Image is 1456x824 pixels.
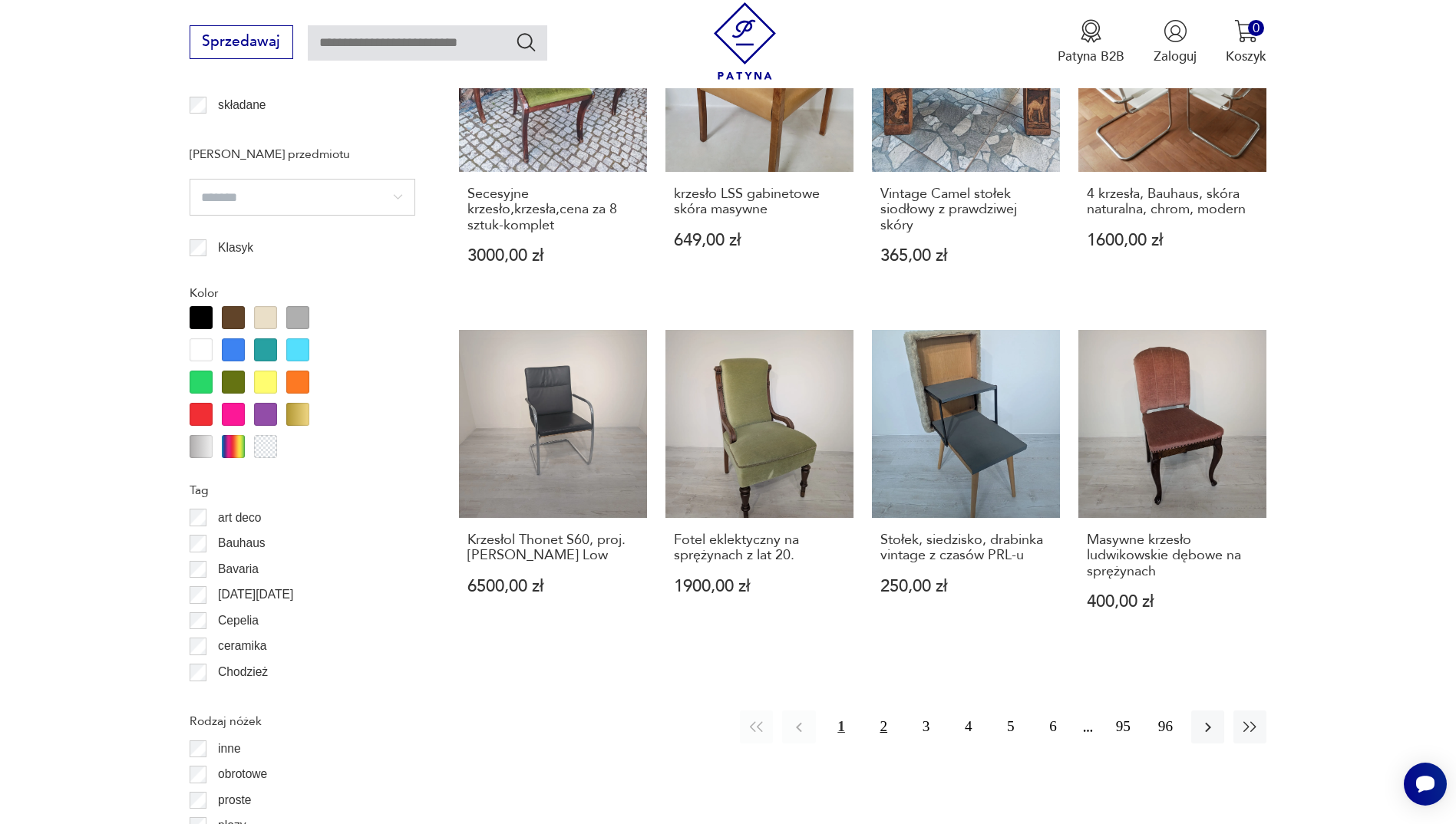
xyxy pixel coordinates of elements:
[1149,710,1182,743] button: 96
[1058,19,1124,65] a: Ikona medaluPatyna B2B
[515,31,537,53] button: Szukaj
[880,578,1052,595] p: 250,00 zł
[1248,20,1264,36] div: 0
[674,578,845,595] p: 1900,00 zł
[218,95,266,115] p: składane
[1036,710,1069,743] button: 6
[218,559,259,579] p: Bavaria
[1107,710,1140,743] button: 95
[1164,19,1187,43] img: Ikonka użytkownika
[880,532,1052,564] h3: Stołek, siedzisko, drabinka vintage z czasów PRL-u
[218,636,266,656] p: ceramika
[467,578,639,595] p: 6500,00 zł
[467,532,639,564] h3: Krzesłol Thonet S60, proj. [PERSON_NAME] Low
[1087,594,1258,610] p: 400,00 zł
[1404,763,1447,806] iframe: Smartsupp widget button
[1226,19,1266,65] button: 0Koszyk
[674,186,845,218] h3: krzesło LSS gabinetowe skóra masywne
[1058,19,1124,65] button: Patyna B2B
[218,508,261,528] p: art deco
[218,533,266,553] p: Bauhaus
[1154,19,1197,65] button: Zaloguj
[825,710,858,743] button: 1
[880,186,1052,233] h3: Vintage Camel stołek siodłowy z prawdziwej skóry
[190,144,415,164] p: [PERSON_NAME] przedmiotu
[218,764,267,784] p: obrotowe
[1087,532,1258,579] h3: Masywne krzesło ludwikowskie dębowe na sprężynach
[1058,48,1124,65] p: Patyna B2B
[218,121,256,141] p: taboret
[218,790,251,810] p: proste
[190,37,293,49] a: Sprzedawaj
[880,248,1052,264] p: 365,00 zł
[1234,19,1258,43] img: Ikona koszyka
[190,283,415,303] p: Kolor
[1087,232,1258,249] p: 1600,00 zł
[1226,48,1266,65] p: Koszyk
[190,25,293,59] button: Sprzedawaj
[467,248,639,264] p: 3000,00 zł
[218,662,268,682] p: Chodzież
[872,330,1060,646] a: Stołek, siedzisko, drabinka vintage z czasów PRL-uStołek, siedzisko, drabinka vintage z czasów PR...
[994,710,1027,743] button: 5
[190,711,415,731] p: Rodzaj nóżek
[1079,19,1103,43] img: Ikona medalu
[218,238,253,258] p: Klasyk
[190,480,415,500] p: Tag
[867,710,900,743] button: 2
[467,186,639,233] h3: Secesyjne krzesło,krzesła,cena za 8 sztuk-komplet
[674,232,845,249] p: 649,00 zł
[674,532,845,564] h3: Fotel eklektyczny na sprężynach z lat 20.
[218,739,240,759] p: inne
[706,2,784,80] img: Patyna - sklep z meblami i dekoracjami vintage
[459,330,647,646] a: Krzesłol Thonet S60, proj. Glen Olivier LowKrzesłol Thonet S60, proj. [PERSON_NAME] Low6500,00 zł
[665,330,853,646] a: Fotel eklektyczny na sprężynach z lat 20.Fotel eklektyczny na sprężynach z lat 20.1900,00 zł
[1154,48,1197,65] p: Zaloguj
[218,611,259,631] p: Cepelia
[218,688,264,708] p: Ćmielów
[218,585,293,605] p: [DATE][DATE]
[910,710,943,743] button: 3
[1087,186,1258,218] h3: 4 krzesła, Bauhaus, skóra naturalna, chrom, modern
[952,710,985,743] button: 4
[1078,330,1266,646] a: Masywne krzesło ludwikowskie dębowe na sprężynachMasywne krzesło ludwikowskie dębowe na sprężynac...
